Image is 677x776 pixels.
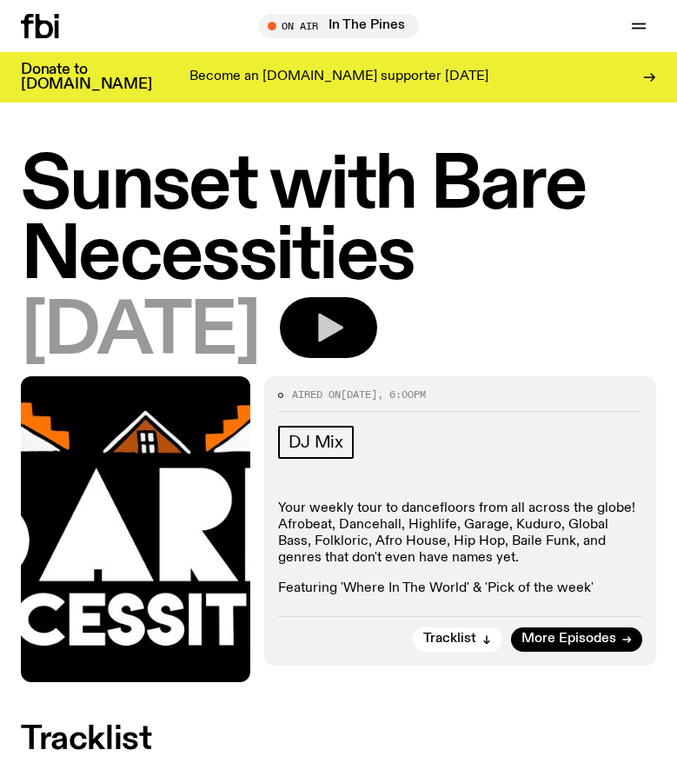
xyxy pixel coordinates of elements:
[413,627,502,652] button: Tracklist
[21,297,259,368] span: [DATE]
[21,151,656,292] h1: Sunset with Bare Necessities
[259,14,419,38] button: On AirIn The Pines
[278,426,354,459] a: DJ Mix
[21,63,152,92] h3: Donate to [DOMAIN_NAME]
[423,633,476,646] span: Tracklist
[289,433,343,452] span: DJ Mix
[21,724,656,755] h2: Tracklist
[341,388,377,401] span: [DATE]
[21,376,250,682] img: Bare Necessities
[511,627,642,652] a: More Episodes
[278,580,642,597] p: Featuring 'Where In The World' & 'Pick of the week'
[278,501,642,567] p: Your weekly tour to dancefloors from all across the globe! Afrobeat, Dancehall, Highlife, Garage,...
[189,70,488,85] p: Become an [DOMAIN_NAME] supporter [DATE]
[521,633,616,646] span: More Episodes
[377,388,426,401] span: , 6:00pm
[292,388,341,401] span: Aired on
